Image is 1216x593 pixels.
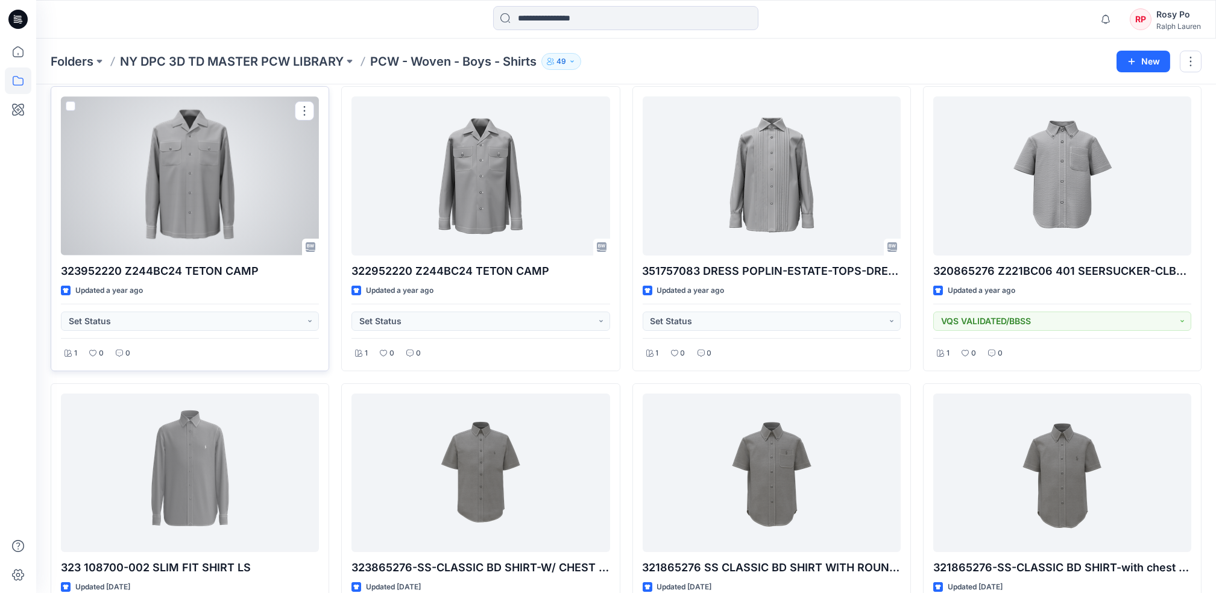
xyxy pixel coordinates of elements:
[120,53,344,70] a: NY DPC 3D TD MASTER PCW LIBRARY
[948,284,1015,297] p: Updated a year ago
[933,263,1191,280] p: 320865276 Z221BC06 401 SEERSUCKER-CLBDPPPKSSS-SHIRTS-SPORT SHIRT
[351,559,610,576] p: 323865276-SS-CLASSIC BD SHIRT-W/ CHEST EMB
[75,284,143,297] p: Updated a year ago
[541,53,581,70] button: 49
[99,347,104,360] p: 0
[365,347,368,360] p: 1
[370,53,537,70] p: PCW - Woven - Boys - Shirts
[61,559,319,576] p: 323 108700-002 SLIM FIT SHIRT LS
[1130,8,1151,30] div: RP
[61,263,319,280] p: 323952220 Z244BC24 TETON CAMP
[643,263,901,280] p: 351757083 DRESS POPLIN-ESTATE-TOPS-DRESS SHIRT
[351,263,610,280] p: 322952220 Z244BC24 TETON CAMP
[366,284,433,297] p: Updated a year ago
[51,53,93,70] a: Folders
[61,96,319,255] a: 323952220 Z244BC24 TETON CAMP
[1156,22,1201,31] div: Ralph Lauren
[656,347,659,360] p: 1
[416,347,421,360] p: 0
[389,347,394,360] p: 0
[643,394,901,552] a: 321865276 SS CLASSIC BD SHIRT WITH ROUND POCKET
[707,347,712,360] p: 0
[681,347,685,360] p: 0
[933,559,1191,576] p: 321865276-SS-CLASSIC BD SHIRT-with chest EMB
[1156,7,1201,22] div: Rosy Po
[643,96,901,255] a: 351757083 DRESS POPLIN-ESTATE-TOPS-DRESS SHIRT
[351,394,610,552] a: 323865276-SS-CLASSIC BD SHIRT-W/ CHEST EMB
[125,347,130,360] p: 0
[998,347,1003,360] p: 0
[1117,51,1170,72] button: New
[556,55,566,68] p: 49
[74,347,77,360] p: 1
[351,96,610,255] a: 322952220 Z244BC24 TETON CAMP
[947,347,950,360] p: 1
[61,394,319,552] a: 323 108700-002 SLIM FIT SHIRT LS
[933,96,1191,255] a: 320865276 Z221BC06 401 SEERSUCKER-CLBDPPPKSSS-SHIRTS-SPORT SHIRT
[933,394,1191,552] a: 321865276-SS-CLASSIC BD SHIRT-with chest EMB
[971,347,976,360] p: 0
[643,559,901,576] p: 321865276 SS CLASSIC BD SHIRT WITH ROUND POCKET
[657,284,725,297] p: Updated a year ago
